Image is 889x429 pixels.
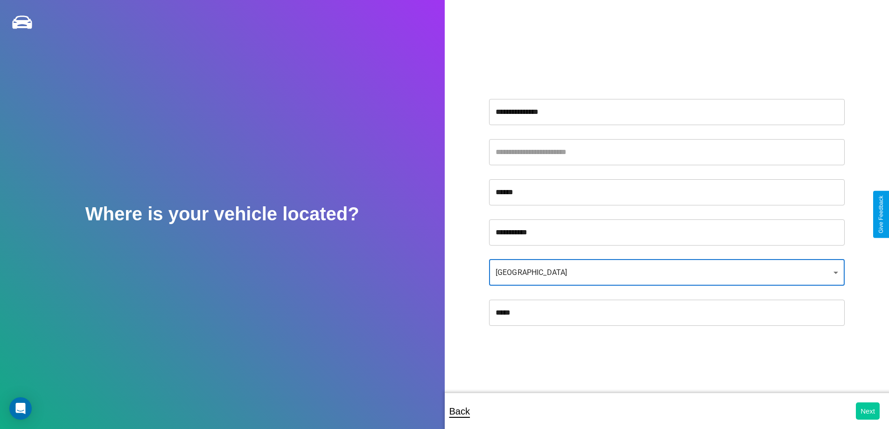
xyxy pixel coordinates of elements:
p: Back [449,403,470,420]
h2: Where is your vehicle located? [85,204,359,225]
div: Give Feedback [878,196,884,233]
button: Next [856,402,880,420]
div: Open Intercom Messenger [9,397,32,420]
div: [GEOGRAPHIC_DATA] [489,260,845,286]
